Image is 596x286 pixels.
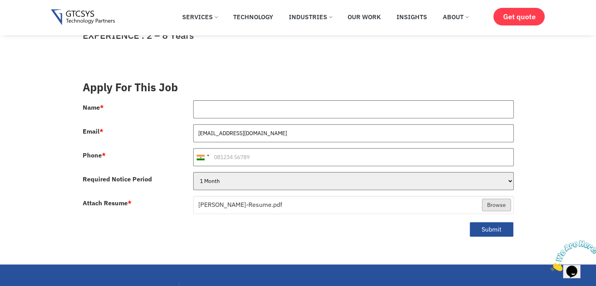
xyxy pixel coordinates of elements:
span: Get quote [503,13,535,21]
h3: Apply For This Job [83,81,514,94]
img: Gtcsys logo [51,9,115,25]
img: Chat attention grabber [3,3,52,34]
a: Industries [283,8,338,25]
label: Attach Resume [83,200,132,206]
input: 081234 56789 [193,148,514,166]
a: Insights [391,8,433,25]
a: About [437,8,474,25]
a: Get quote [493,8,545,25]
button: Submit [469,222,514,237]
a: Services [176,8,223,25]
div: India (भारत): +91 [194,148,212,166]
h4: EXPERIENCE : 2 – 8 Years [83,30,514,41]
a: Our Work [342,8,387,25]
label: Required Notice Period [83,176,152,182]
label: Email [83,128,103,134]
label: Phone [83,152,106,158]
iframe: chat widget [547,237,596,274]
label: Name [83,104,104,110]
a: Technology [227,8,279,25]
